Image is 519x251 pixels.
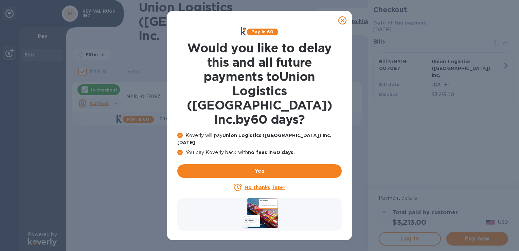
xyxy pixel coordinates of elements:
[177,133,331,145] b: Union Logistics ([GEOGRAPHIC_DATA]) Inc. [DATE]
[177,164,342,178] button: Yes
[177,149,342,156] p: You pay Koverly back with
[248,150,294,155] b: no fees in 60 days .
[251,29,273,34] b: Pay in 60
[183,167,336,175] span: Yes
[177,132,342,146] p: Koverly will pay
[245,185,285,190] u: No thanks, later
[177,41,342,127] h1: Would you like to delay this and all future payments to Union Logistics ([GEOGRAPHIC_DATA]) Inc. ...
